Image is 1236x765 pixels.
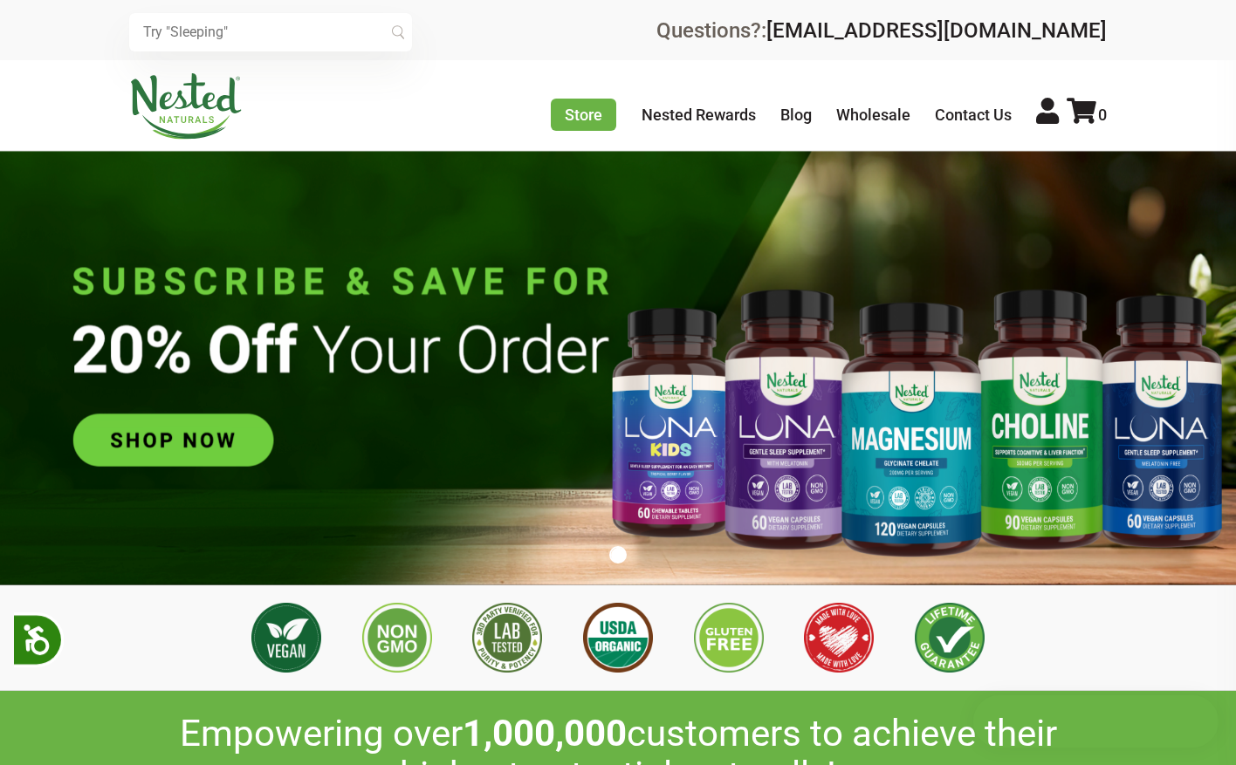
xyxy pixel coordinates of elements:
[472,603,542,673] img: 3rd Party Lab Tested
[129,73,243,140] img: Nested Naturals
[836,106,910,124] a: Wholesale
[463,712,627,755] span: 1,000,000
[973,695,1219,748] iframe: Button to open loyalty program pop-up
[129,13,412,51] input: Try "Sleeping"
[935,106,1012,124] a: Contact Us
[551,99,616,131] a: Store
[1067,106,1107,124] a: 0
[656,20,1107,41] div: Questions?:
[780,106,812,124] a: Blog
[766,18,1107,43] a: [EMAIL_ADDRESS][DOMAIN_NAME]
[251,603,321,673] img: Vegan
[583,603,653,673] img: USDA Organic
[1098,106,1107,124] span: 0
[804,603,874,673] img: Made with Love
[915,603,985,673] img: Lifetime Guarantee
[694,603,764,673] img: Gluten Free
[642,106,756,124] a: Nested Rewards
[609,546,627,564] button: 1 of 1
[362,603,432,673] img: Non GMO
